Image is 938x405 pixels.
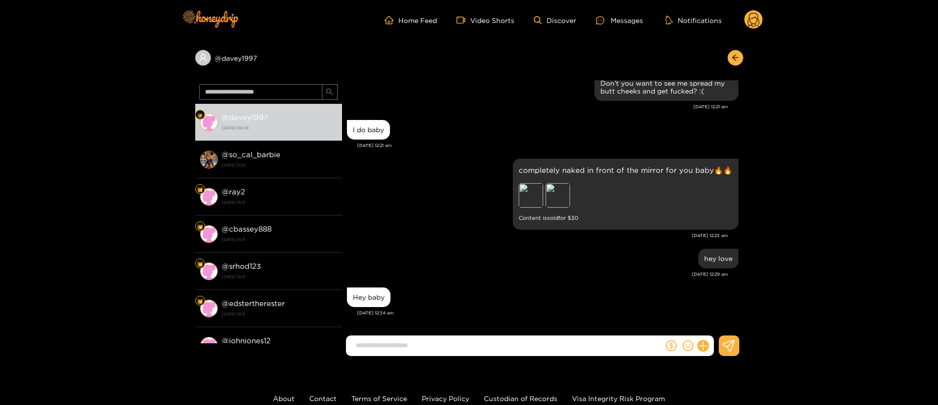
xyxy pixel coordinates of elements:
div: [DATE] 12:29 am [347,271,728,278]
a: Privacy Policy [422,395,469,402]
div: Hey baby [353,293,385,301]
span: arrow-left [732,54,739,62]
img: Fan Level [197,298,203,304]
img: conversation [200,300,218,317]
p: completely naked in front of the mirror for you baby🔥🔥 [519,165,732,176]
img: conversation [200,151,218,168]
img: Fan Level [197,187,203,192]
strong: [DATE] 00:34 [222,123,337,132]
div: [DATE] 12:21 am [347,103,728,110]
div: Oct. 1, 12:34 am [347,287,390,307]
div: hey love [704,255,732,262]
img: conversation [200,188,218,206]
a: Video Shorts [457,16,514,24]
strong: @ davey1997 [222,113,268,121]
strong: [DATE] 19:31 [222,198,337,207]
img: conversation [200,114,218,131]
img: Fan Level [197,224,203,230]
a: Contact [309,395,337,402]
button: dollar [664,338,679,353]
span: video-camera [457,16,470,24]
a: Home Feed [385,16,437,24]
div: Oct. 1, 12:21 am [595,73,738,101]
strong: @ johnjones12 [222,336,271,345]
a: Discover [534,16,576,24]
button: arrow-left [728,50,743,66]
button: search [322,84,338,100]
a: Terms of Service [351,395,407,402]
div: @davey1997 [195,50,342,66]
strong: @ so_cal_barbie [222,150,280,159]
img: Fan Level [197,112,203,118]
a: About [273,395,295,402]
a: Visa Integrity Risk Program [572,395,665,402]
div: [DATE] 12:23 am [347,232,728,239]
div: [DATE] 12:34 am [357,310,738,316]
div: Oct. 1, 12:21 am [347,120,390,140]
strong: [DATE] 11:52 [222,161,337,169]
div: Don't you want to see me spread my butt cheeks and get fucked? :( [600,79,732,95]
strong: [DATE] 19:31 [222,272,337,281]
a: Custodian of Records [484,395,557,402]
strong: @ ray2 [222,188,245,196]
strong: [DATE] 19:31 [222,310,337,318]
strong: @ srhod123 [222,262,261,270]
strong: [DATE] 19:31 [222,235,337,244]
img: conversation [200,337,218,355]
strong: @ edstertherester [222,299,285,308]
span: search [326,88,333,96]
div: Messages [596,15,643,26]
img: conversation [200,225,218,243]
span: user [199,53,207,62]
small: Content is sold for $ 30 [519,213,732,224]
span: home [385,16,398,24]
span: smile [683,340,693,351]
div: Oct. 1, 12:29 am [698,249,738,268]
strong: @ cbassey888 [222,225,272,233]
img: conversation [200,262,218,280]
span: dollar [666,340,677,351]
div: I do baby [353,126,384,134]
button: Notifications [663,15,725,25]
img: Fan Level [197,261,203,267]
div: Oct. 1, 12:23 am [513,159,738,230]
div: [DATE] 12:21 am [357,142,738,149]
